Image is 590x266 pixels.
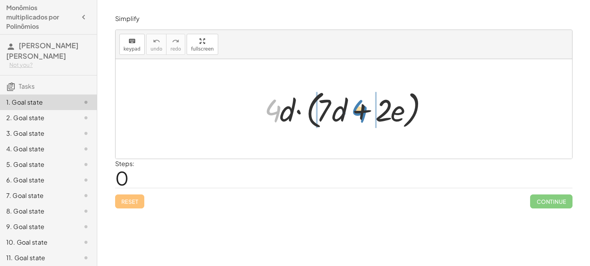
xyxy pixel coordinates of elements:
div: 8. Goal state [6,206,69,216]
i: Task not started. [81,191,91,200]
span: 0 [115,166,129,190]
div: Not you? [9,61,91,69]
i: Task not started. [81,175,91,185]
div: 5. Goal state [6,160,69,169]
span: fullscreen [191,46,214,52]
i: Task not started. [81,144,91,154]
span: redo [170,46,181,52]
i: Task not started. [81,113,91,122]
div: 1. Goal state [6,98,69,107]
i: Task not started. [81,222,91,231]
i: Task not started. [81,98,91,107]
i: Task not started. [81,206,91,216]
div: 2. Goal state [6,113,69,122]
i: Task not started. [81,160,91,169]
div: 7. Goal state [6,191,69,200]
h4: Monômios multiplicados por Polinômios [6,3,77,31]
i: redo [172,37,179,46]
div: 10. Goal state [6,238,69,247]
p: Simplify [115,14,572,23]
div: 3. Goal state [6,129,69,138]
button: keyboardkeypad [119,34,145,55]
i: Task not started. [81,238,91,247]
div: 11. Goal state [6,253,69,262]
div: 4. Goal state [6,144,69,154]
i: Task not started. [81,253,91,262]
div: 6. Goal state [6,175,69,185]
button: redoredo [166,34,185,55]
button: undoundo [146,34,166,55]
button: fullscreen [187,34,218,55]
span: undo [151,46,162,52]
i: Task not started. [81,129,91,138]
label: Steps: [115,159,135,168]
span: Tasks [19,82,35,90]
span: keypad [124,46,141,52]
i: keyboard [128,37,136,46]
div: 9. Goal state [6,222,69,231]
i: undo [153,37,160,46]
span: [PERSON_NAME] [PERSON_NAME] [6,41,79,60]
